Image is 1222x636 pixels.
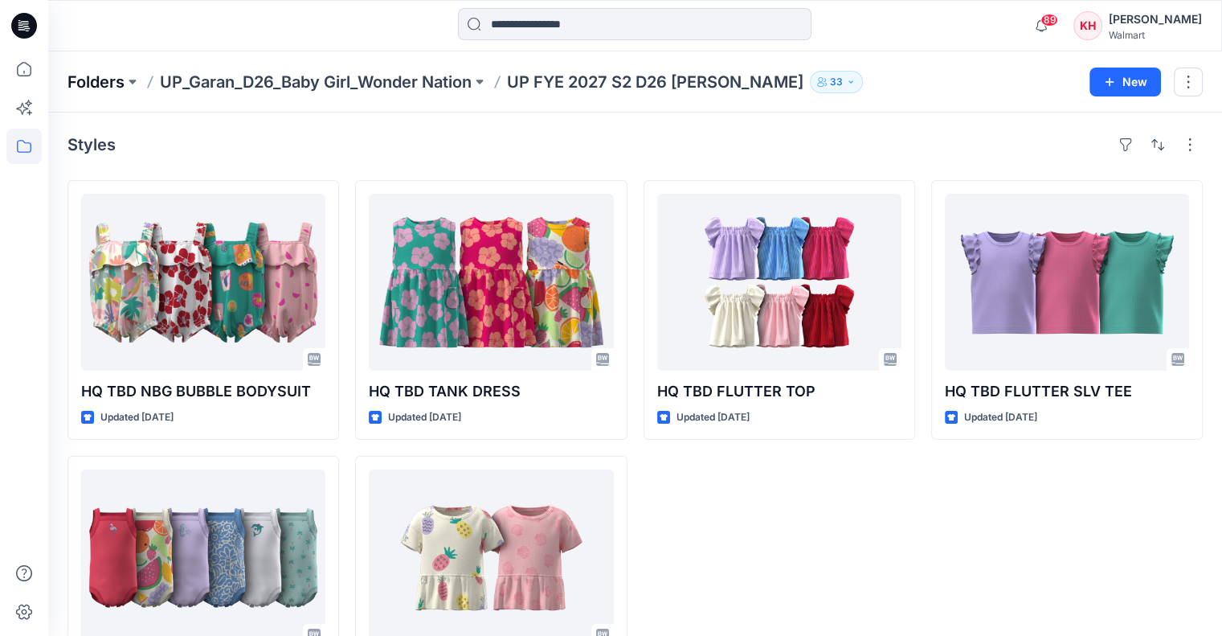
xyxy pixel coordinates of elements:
p: Updated [DATE] [964,409,1037,426]
p: HQ TBD FLUTTER SLV TEE [945,380,1189,403]
p: Updated [DATE] [388,409,461,426]
a: HQ TBD TANK DRESS [369,194,613,371]
p: HQ TBD NBG BUBBLE BODYSUIT [81,380,325,403]
p: HQ TBD FLUTTER TOP [657,380,901,403]
div: Walmart [1109,29,1202,41]
span: 89 [1040,14,1058,27]
button: 33 [810,71,863,93]
div: KH [1073,11,1102,40]
a: UP_Garan_D26_Baby Girl_Wonder Nation [160,71,472,93]
p: Updated [DATE] [676,409,750,426]
a: HQ TBD FLUTTER SLV TEE [945,194,1189,371]
a: HQ TBD NBG BUBBLE BODYSUIT [81,194,325,371]
p: UP FYE 2027 S2 D26 [PERSON_NAME] [507,71,803,93]
p: 33 [830,73,843,91]
div: [PERSON_NAME] [1109,10,1202,29]
button: New [1089,68,1161,96]
a: HQ TBD FLUTTER TOP [657,194,901,371]
p: HQ TBD TANK DRESS [369,380,613,403]
h4: Styles [67,135,116,154]
a: Folders [67,71,125,93]
p: Updated [DATE] [100,409,174,426]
